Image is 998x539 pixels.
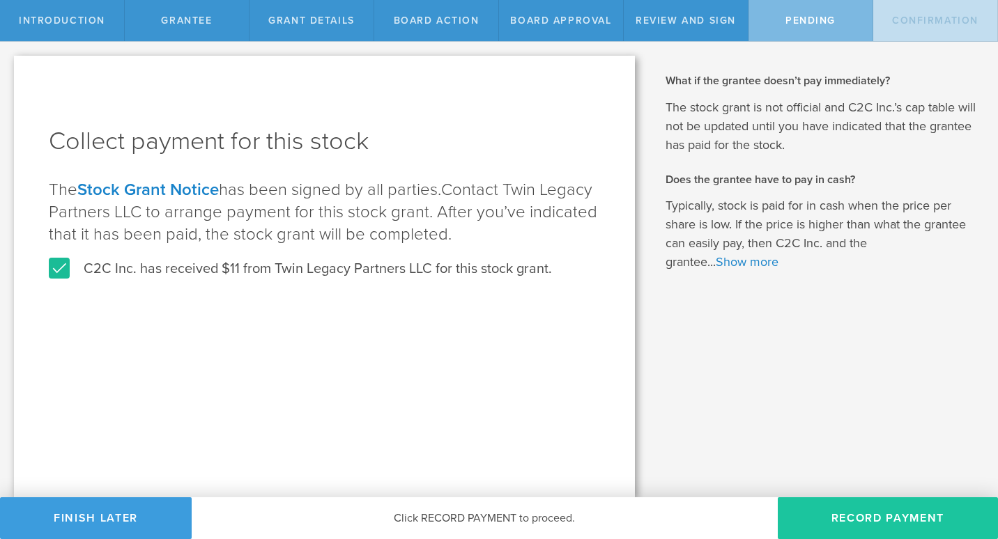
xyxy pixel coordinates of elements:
a: Stock Grant Notice [77,180,219,200]
span: Contact Twin Legacy Partners LLC to arrange payment for this stock grant. After you’ve indicated ... [49,180,597,244]
span: Board Action [394,15,479,26]
span: Grantee [161,15,212,26]
p: The stock grant is not official and C2C Inc.’s cap table will not be updated until you have indic... [666,98,977,155]
span: Board Approval [510,15,611,26]
h1: Collect payment for this stock [49,125,600,158]
iframe: Chat Widget [928,430,998,497]
h2: What if the grantee doesn’t pay immediately? [666,73,977,88]
p: Typically, stock is paid for in cash when the price per share is low. If the price is higher than... [666,196,977,272]
span: Click RECORD PAYMENT to proceed. [394,511,575,525]
span: Introduction [19,15,105,26]
span: Confirmation [892,15,978,26]
a: Show more [716,254,778,269]
span: Review and Sign [636,15,736,26]
span: Grant Details [268,15,355,26]
span: Pending [785,15,836,26]
label: C2C Inc. has received $11 from Twin Legacy Partners LLC for this stock grant. [49,260,552,278]
h2: Does the grantee have to pay in cash? [666,172,977,187]
p: The has been signed by all parties. [49,179,600,246]
button: Record Payment [778,497,998,539]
